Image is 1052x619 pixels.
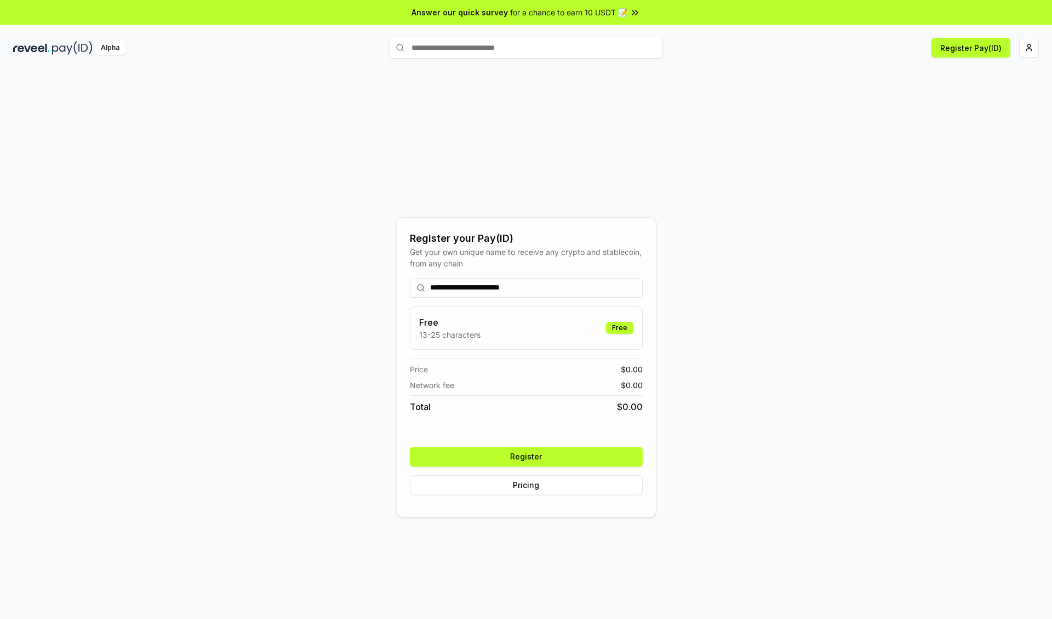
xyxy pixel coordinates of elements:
[95,41,125,55] div: Alpha
[411,7,508,18] span: Answer our quick survey
[13,41,50,55] img: reveel_dark
[931,38,1010,58] button: Register Pay(ID)
[621,379,643,391] span: $ 0.00
[410,364,428,375] span: Price
[510,7,627,18] span: for a chance to earn 10 USDT 📝
[419,329,481,340] p: 13-25 characters
[410,246,643,269] div: Get your own unique name to receive any crypto and stablecoin, from any chain
[621,364,643,375] span: $ 0.00
[410,475,643,495] button: Pricing
[410,379,454,391] span: Network fee
[617,400,643,413] span: $ 0.00
[410,400,431,413] span: Total
[419,316,481,329] h3: Free
[606,322,633,334] div: Free
[410,447,643,467] button: Register
[52,41,93,55] img: pay_id
[410,231,643,246] div: Register your Pay(ID)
